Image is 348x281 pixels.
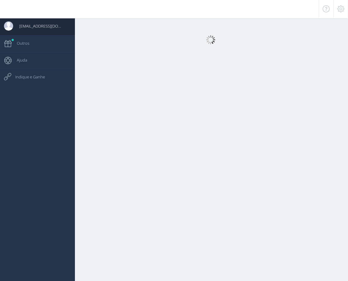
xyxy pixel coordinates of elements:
span: Indique e Ganhe [9,69,45,84]
span: Outros [11,36,29,51]
img: User Image [4,21,13,31]
img: loader.gif [206,35,215,44]
span: Ajuda [11,52,27,68]
span: [EMAIL_ADDRESS][DOMAIN_NAME] [13,18,64,34]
